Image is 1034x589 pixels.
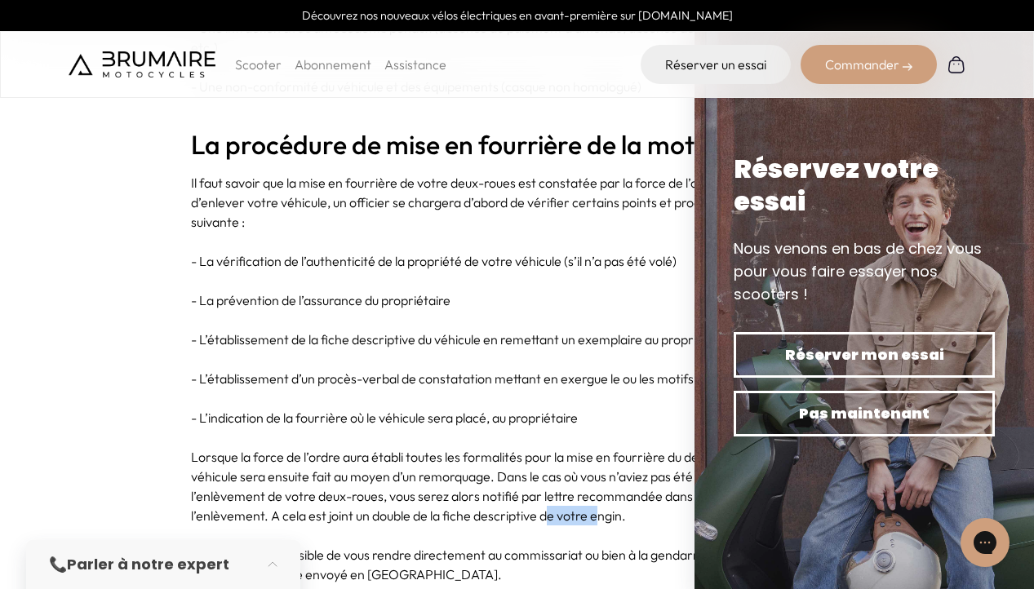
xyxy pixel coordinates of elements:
strong: La procédure de mise en fourrière de la moto [191,128,709,161]
img: Panier [947,55,966,74]
p: - La prévention de l’assurance du propriétaire [191,290,844,310]
iframe: Gorgias live chat messenger [952,512,1018,573]
a: Abonnement [295,56,371,73]
p: - L’établissement d’un procès-verbal de constatation mettant en exergue le ou les motifs de la mi... [191,369,844,388]
img: Brumaire Motocycles [69,51,215,77]
p: - La vérification de l’authenticité de la propriété de votre véhicule (s’il n’a pas été volé) [191,251,844,271]
div: Commander [801,45,937,84]
p: - L’indication de la fourrière où le véhicule sera placé, au propriétaire [191,408,844,427]
a: Assistance [384,56,446,73]
img: right-arrow-2.png [903,62,912,72]
p: - L’établissement de la fiche descriptive du véhicule en remettant un exemplaire au propriétaire [191,330,844,349]
a: Réserver un essai [641,45,791,84]
p: Il faut savoir que la mise en fourrière de votre deux-roues est constatée par la force de l’ordre... [191,173,844,232]
p: Lorsque la force de l’ordre aura établi toutes les formalités pour la mise en fourrière du deux-r... [191,447,844,525]
p: Scooter [235,55,282,74]
p: Il vous est aussi possible de vous rendre directement au commissariat ou bien à la gendarmerie po... [191,545,844,584]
